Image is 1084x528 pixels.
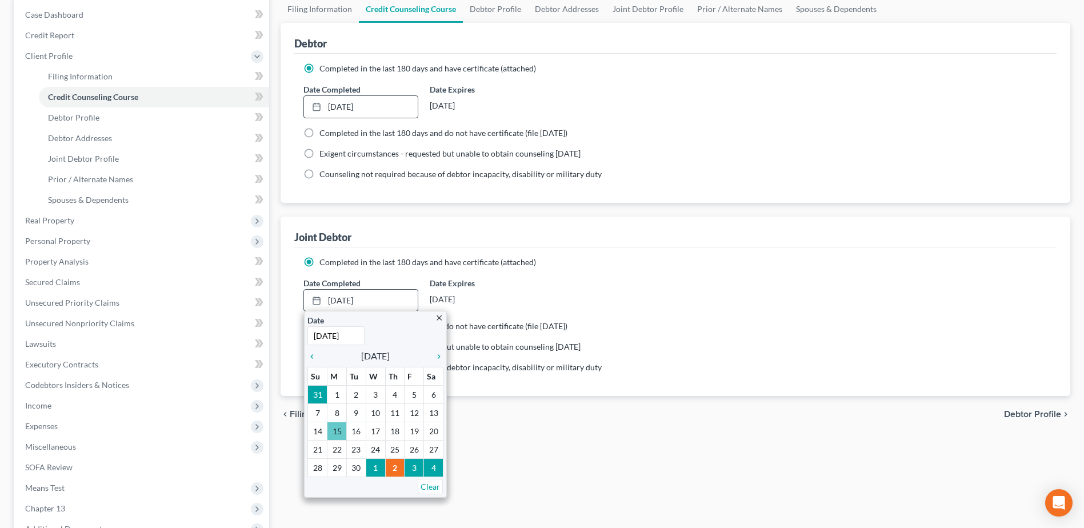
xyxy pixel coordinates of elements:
[16,354,269,375] a: Executory Contracts
[25,30,74,40] span: Credit Report
[430,95,544,116] div: [DATE]
[405,441,424,459] td: 26
[307,352,322,361] i: chevron_left
[25,277,80,287] span: Secured Claims
[424,386,443,404] td: 6
[424,367,443,386] th: Sa
[25,318,134,328] span: Unsecured Nonpriority Claims
[319,362,602,372] span: Counseling not required because of debtor incapacity, disability or military duty
[424,404,443,422] td: 13
[319,257,536,267] span: Completed in the last 180 days and have certificate (attached)
[327,441,347,459] td: 22
[25,380,129,390] span: Codebtors Insiders & Notices
[25,10,83,19] span: Case Dashboard
[48,71,113,81] span: Filing Information
[361,349,390,363] span: [DATE]
[319,169,602,179] span: Counseling not required because of debtor incapacity, disability or military duty
[346,367,366,386] th: Tu
[429,352,443,361] i: chevron_right
[385,367,405,386] th: Th
[39,107,269,128] a: Debtor Profile
[424,441,443,459] td: 27
[385,459,405,477] td: 2
[385,386,405,404] td: 4
[16,5,269,25] a: Case Dashboard
[308,422,327,441] td: 14
[366,422,385,441] td: 17
[25,257,89,266] span: Property Analysis
[25,421,58,431] span: Expenses
[25,339,56,349] span: Lawsuits
[303,83,361,95] label: Date Completed
[1045,489,1073,517] div: Open Intercom Messenger
[25,401,51,410] span: Income
[16,334,269,354] a: Lawsuits
[308,367,327,386] th: Su
[385,422,405,441] td: 18
[346,459,366,477] td: 30
[39,190,269,210] a: Spouses & Dependents
[435,311,443,324] a: close
[281,410,290,419] i: chevron_left
[16,272,269,293] a: Secured Claims
[385,404,405,422] td: 11
[16,293,269,313] a: Unsecured Priority Claims
[366,386,385,404] td: 3
[319,149,581,158] span: Exigent circumstances - requested but unable to obtain counseling [DATE]
[25,236,90,246] span: Personal Property
[290,410,361,419] span: Filing Information
[39,149,269,169] a: Joint Debtor Profile
[430,277,544,289] label: Date Expires
[327,367,347,386] th: M
[424,459,443,477] td: 4
[307,314,324,326] label: Date
[308,386,327,404] td: 31
[16,313,269,334] a: Unsecured Nonpriority Claims
[327,386,347,404] td: 1
[16,251,269,272] a: Property Analysis
[25,298,119,307] span: Unsecured Priority Claims
[308,404,327,422] td: 7
[308,441,327,459] td: 21
[294,230,351,244] div: Joint Debtor
[1004,410,1070,419] button: Debtor Profile chevron_right
[405,404,424,422] td: 12
[346,422,366,441] td: 16
[39,87,269,107] a: Credit Counseling Course
[304,290,417,311] a: [DATE]
[48,92,138,102] span: Credit Counseling Course
[366,404,385,422] td: 10
[48,133,112,143] span: Debtor Addresses
[308,459,327,477] td: 28
[303,277,361,289] label: Date Completed
[48,113,99,122] span: Debtor Profile
[366,441,385,459] td: 24
[25,462,73,472] span: SOFA Review
[405,422,424,441] td: 19
[48,195,129,205] span: Spouses & Dependents
[405,367,424,386] th: F
[327,404,347,422] td: 8
[307,349,322,363] a: chevron_left
[430,289,544,310] div: [DATE]
[319,128,567,138] span: Completed in the last 180 days and do not have certificate (file [DATE])
[346,386,366,404] td: 2
[25,51,73,61] span: Client Profile
[346,441,366,459] td: 23
[39,66,269,87] a: Filing Information
[1004,410,1061,419] span: Debtor Profile
[25,483,65,493] span: Means Test
[294,37,327,50] div: Debtor
[327,422,347,441] td: 15
[418,479,443,494] a: Clear
[327,459,347,477] td: 29
[25,442,76,451] span: Miscellaneous
[39,169,269,190] a: Prior / Alternate Names
[281,410,361,419] button: chevron_left Filing Information
[435,314,443,322] i: close
[307,326,365,345] input: 1/1/2013
[25,503,65,513] span: Chapter 13
[424,422,443,441] td: 20
[25,215,74,225] span: Real Property
[430,83,544,95] label: Date Expires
